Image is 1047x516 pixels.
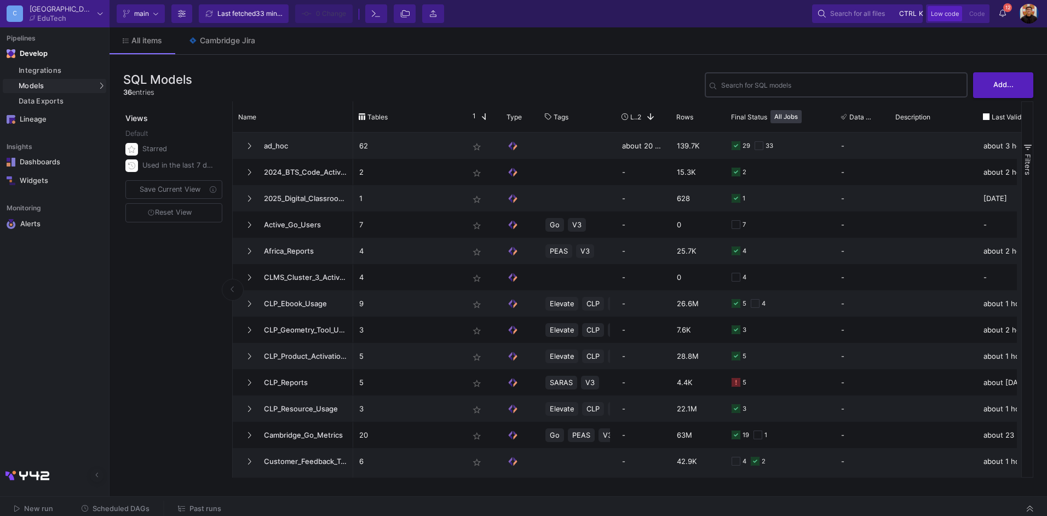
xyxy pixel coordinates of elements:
img: SQL Model [507,351,519,362]
img: Navigation icon [7,219,16,229]
span: k [919,7,923,20]
div: 42.9K [671,448,726,474]
div: Cambridge Jira [200,36,255,45]
mat-icon: star_border [470,272,484,285]
div: 628 [671,185,726,211]
span: 33 minutes ago [256,9,303,18]
div: 1 [743,186,745,211]
span: Last Valid Job [992,113,1028,121]
mat-icon: star_border [470,219,484,232]
p: 4 [359,265,457,290]
div: C [7,5,23,22]
img: Navigation icon [7,158,15,167]
div: 4 [743,238,746,264]
p: 3 [359,317,457,343]
div: 2 [743,159,746,185]
img: Tab icon [188,36,198,45]
span: CLP [586,343,600,369]
a: Navigation iconLineage [3,111,106,128]
span: CLP [586,317,600,343]
button: Starred [123,141,225,157]
div: - [841,291,884,316]
span: 36 [123,88,132,96]
mat-icon: star_border [470,140,484,153]
mat-icon: star_border [470,167,484,180]
div: - [841,396,884,421]
div: - [841,343,884,369]
div: 19 [743,422,749,448]
span: All items [131,36,162,45]
span: Tables [367,113,388,121]
span: Go [550,212,560,238]
img: Navigation icon [7,49,15,58]
span: Go [550,422,560,448]
span: Filters [1023,154,1032,175]
mat-icon: star_border [470,193,484,206]
div: Data Exports [19,97,103,106]
img: SQL Model [507,377,519,388]
div: - [841,238,884,263]
div: [DATE] [977,185,1043,211]
div: Dashboards [20,158,91,167]
div: 3 [743,317,746,343]
span: Elevate [550,291,574,317]
div: Develop [20,49,36,58]
span: CLP_Product_Activations [257,343,347,369]
span: 1 [468,112,476,122]
div: - [841,370,884,395]
div: 7.6K [671,317,726,343]
span: ad_hoc [257,133,347,159]
input: Search for name, tables, ... [721,83,963,91]
div: 15.3K [671,159,726,185]
span: Active_Go_Users [257,212,347,238]
div: 1 [764,422,767,448]
span: CLP_Geometry_Tool_Usage [257,317,347,343]
div: - [616,211,671,238]
div: about 23 hours ago [977,422,1043,448]
div: - [616,185,671,211]
div: - [841,449,884,474]
span: PEAS [572,422,590,448]
div: Widgets [20,176,91,185]
span: Africa_Reports [257,238,347,264]
span: 2024_BTS_Code_Activations [257,159,347,185]
div: about 3 hours ago [977,133,1043,159]
p: 5 [359,370,457,395]
a: Data Exports [3,94,106,108]
div: entries [123,87,192,98]
div: about 2 hours ago [977,159,1043,185]
h3: SQL Models [123,72,192,87]
p: 62 [359,133,457,159]
p: 4 [359,238,457,264]
div: Starred [142,141,216,157]
img: SQL Model [507,219,519,231]
span: PEAS [550,238,568,264]
span: CLP_Ebook_Usage [257,291,347,317]
span: Reset View [148,208,192,216]
span: CLP_Reports [257,370,347,395]
div: Integrations [19,66,103,75]
div: 4 [743,265,746,290]
div: - [616,159,671,185]
img: Navigation icon [7,176,15,185]
div: about 2 hours ago [977,238,1043,264]
mat-icon: star_border [470,324,484,337]
mat-icon: star_border [470,429,484,443]
p: 1 [359,186,457,211]
div: 63M [671,422,726,448]
div: - [841,159,884,185]
span: Tags [554,113,568,121]
span: Name [238,113,256,121]
div: 4 [743,449,746,474]
div: 139.7K [671,133,726,159]
div: Lineage [20,115,91,124]
button: main [117,4,165,23]
div: - [616,369,671,395]
span: ctrl [899,7,917,20]
button: Low code [928,6,962,21]
a: Navigation iconDashboards [3,153,106,171]
span: Code [969,10,985,18]
div: Last fetched [217,5,283,22]
div: Final Status [731,104,820,129]
div: 3 [743,396,746,422]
